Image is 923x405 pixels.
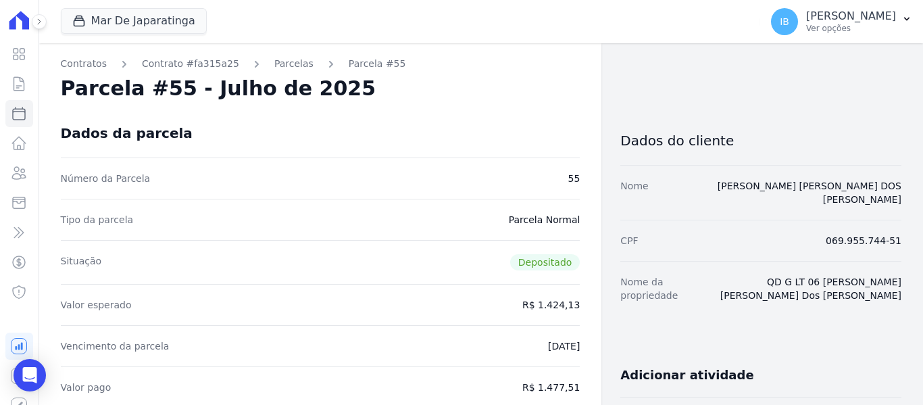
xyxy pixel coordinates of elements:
a: [PERSON_NAME] [PERSON_NAME] DOS [PERSON_NAME] [718,181,901,205]
dd: R$ 1.424,13 [522,298,580,312]
dt: Tipo da parcela [61,213,134,227]
span: Depositado [510,254,580,270]
a: Parcelas [274,57,314,71]
dt: Valor pago [61,381,111,394]
button: IB [PERSON_NAME] Ver opções [760,3,923,41]
dt: CPF [620,234,638,247]
div: Open Intercom Messenger [14,359,46,391]
nav: Breadcrumb [61,57,580,71]
a: Contrato #fa315a25 [142,57,239,71]
dt: Nome [620,179,648,206]
div: Dados da parcela [61,125,193,141]
dt: Valor esperado [61,298,132,312]
h3: Dados do cliente [620,133,901,149]
dd: QD G LT 06 [PERSON_NAME] [PERSON_NAME] Dos [PERSON_NAME] [697,275,901,302]
h2: Parcela #55 - Julho de 2025 [61,76,376,101]
dd: [DATE] [548,339,580,353]
dt: Nome da propriedade [620,275,687,302]
a: Contratos [61,57,107,71]
span: IB [780,17,789,26]
h3: Adicionar atividade [620,367,753,383]
dd: 069.955.744-51 [826,234,901,247]
button: Mar De Japaratinga [61,8,207,34]
dd: R$ 1.477,51 [522,381,580,394]
dd: Parcela Normal [509,213,580,227]
dt: Situação [61,254,102,270]
dt: Vencimento da parcela [61,339,170,353]
p: Ver opções [806,23,896,34]
dt: Número da Parcela [61,172,151,185]
a: Parcela #55 [349,57,406,71]
p: [PERSON_NAME] [806,9,896,23]
dd: 55 [568,172,580,185]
